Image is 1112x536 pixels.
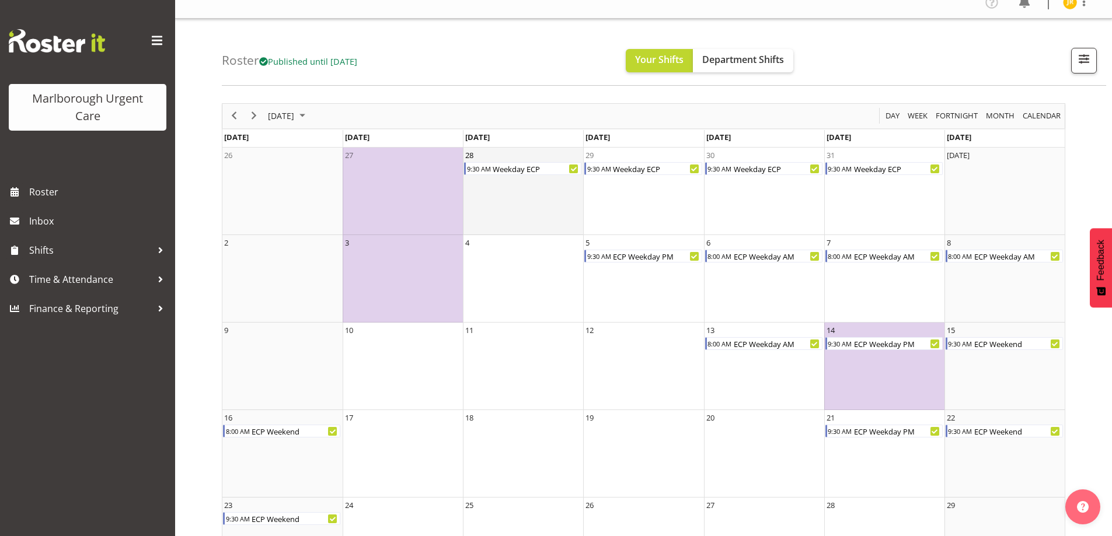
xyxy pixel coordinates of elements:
[693,49,793,72] button: Department Shifts
[706,132,731,142] span: [DATE]
[827,250,853,262] div: 8:00 AM
[585,149,594,161] div: 29
[705,250,822,262] div: ECP Weekday AM Begin From Thursday, November 6, 2025 at 8:00:00 AM GMT+13:00 Ends At Thursday, No...
[1096,240,1106,281] span: Feedback
[635,53,684,66] span: Your Shifts
[345,132,369,142] span: [DATE]
[827,425,853,437] div: 9:30 AM
[465,324,473,336] div: 11
[225,513,250,524] div: 9:30 AM
[705,162,822,175] div: Weekday ECP Begin From Thursday, October 30, 2025 at 9:30:00 AM GMT+13:00 Ends At Thursday, Octob...
[707,250,733,262] div: 8:00 AM
[586,163,612,174] div: 9:30 AM
[343,410,463,498] td: Monday, November 17, 2025
[224,237,228,248] div: 2
[884,108,901,123] span: Day
[463,148,583,235] td: Tuesday, October 28, 2025
[1090,228,1112,307] button: Feedback - Show survey
[944,410,1065,498] td: Saturday, November 22, 2025
[266,108,311,123] button: November 2025
[825,337,943,350] div: ECP Weekday PM Begin From Friday, November 14, 2025 at 9:30:00 AM GMT+13:00 Ends At Friday, Novem...
[224,149,232,161] div: 26
[222,323,343,410] td: Sunday, November 9, 2025
[465,499,473,511] div: 25
[585,412,594,423] div: 19
[706,499,714,511] div: 27
[973,425,1062,437] div: ECP Weekend
[222,148,343,235] td: Sunday, October 26, 2025
[585,499,594,511] div: 26
[853,163,942,174] div: Weekday ECP
[707,163,733,174] div: 9:30 AM
[259,55,357,67] span: Published until [DATE]
[465,237,469,248] div: 4
[345,324,353,336] div: 10
[583,323,703,410] td: Wednesday, November 12, 2025
[463,323,583,410] td: Tuesday, November 11, 2025
[584,162,702,175] div: Weekday ECP Begin From Wednesday, October 29, 2025 at 9:30:00 AM GMT+13:00 Ends At Wednesday, Oct...
[226,108,242,123] button: Previous
[907,108,929,123] span: Week
[1021,108,1063,123] button: Month
[491,163,581,174] div: Weekday ECP
[827,412,835,423] div: 21
[946,425,1063,437] div: ECP Weekend Begin From Saturday, November 22, 2025 at 9:30:00 AM GMT+13:00 Ends At Saturday, Nove...
[345,149,353,161] div: 27
[250,513,340,524] div: ECP Weekend
[984,108,1017,123] button: Timeline Month
[1071,48,1097,73] button: Filter Shifts
[1022,108,1062,123] span: calendar
[973,250,1062,262] div: ECP Weekday AM
[584,250,702,262] div: ECP Weekday PM Begin From Wednesday, November 5, 2025 at 9:30:00 AM GMT+13:00 Ends At Wednesday, ...
[222,410,343,498] td: Sunday, November 16, 2025
[612,250,701,262] div: ECP Weekday PM
[343,148,463,235] td: Monday, October 27, 2025
[224,412,232,423] div: 16
[224,104,244,128] div: previous period
[465,149,473,161] div: 28
[946,250,1063,262] div: ECP Weekday AM Begin From Saturday, November 8, 2025 at 8:00:00 AM GMT+13:00 Ends At Saturday, No...
[706,149,714,161] div: 30
[29,212,169,230] span: Inbox
[223,425,340,437] div: ECP Weekend Begin From Sunday, November 16, 2025 at 8:00:00 AM GMT+13:00 Ends At Sunday, November...
[1077,501,1089,513] img: help-xxl-2.png
[824,323,944,410] td: Friday, November 14, 2025
[827,149,835,161] div: 31
[224,324,228,336] div: 9
[223,512,340,525] div: ECP Weekend Begin From Sunday, November 23, 2025 at 9:30:00 AM GMT+13:00 Ends At Sunday, November...
[827,324,835,336] div: 14
[733,250,822,262] div: ECP Weekday AM
[704,235,824,323] td: Thursday, November 6, 2025
[935,108,979,123] span: Fortnight
[463,235,583,323] td: Tuesday, November 4, 2025
[704,148,824,235] td: Thursday, October 30, 2025
[9,29,105,52] img: Rosterit website logo
[222,235,343,323] td: Sunday, November 2, 2025
[733,338,822,349] div: ECP Weekday AM
[464,162,581,175] div: Weekday ECP Begin From Tuesday, October 28, 2025 at 9:30:00 AM GMT+13:00 Ends At Tuesday, October...
[944,148,1065,235] td: Saturday, November 1, 2025
[985,108,1016,123] span: Month
[944,235,1065,323] td: Saturday, November 8, 2025
[704,323,824,410] td: Thursday, November 13, 2025
[222,54,357,67] h4: Roster
[947,149,970,161] div: [DATE]
[583,235,703,323] td: Wednesday, November 5, 2025
[267,108,295,123] span: [DATE]
[345,412,353,423] div: 17
[586,250,612,262] div: 9:30 AM
[343,235,463,323] td: Monday, November 3, 2025
[825,425,943,437] div: ECP Weekday PM Begin From Friday, November 21, 2025 at 9:30:00 AM GMT+13:00 Ends At Friday, Novem...
[343,323,463,410] td: Monday, November 10, 2025
[827,132,851,142] span: [DATE]
[705,337,822,350] div: ECP Weekday AM Begin From Thursday, November 13, 2025 at 8:00:00 AM GMT+13:00 Ends At Thursday, N...
[244,104,264,128] div: next period
[345,237,349,248] div: 3
[583,410,703,498] td: Wednesday, November 19, 2025
[947,412,955,423] div: 22
[29,241,152,259] span: Shifts
[612,163,701,174] div: Weekday ECP
[264,104,312,128] div: November 2025
[706,237,710,248] div: 6
[947,250,973,262] div: 8:00 AM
